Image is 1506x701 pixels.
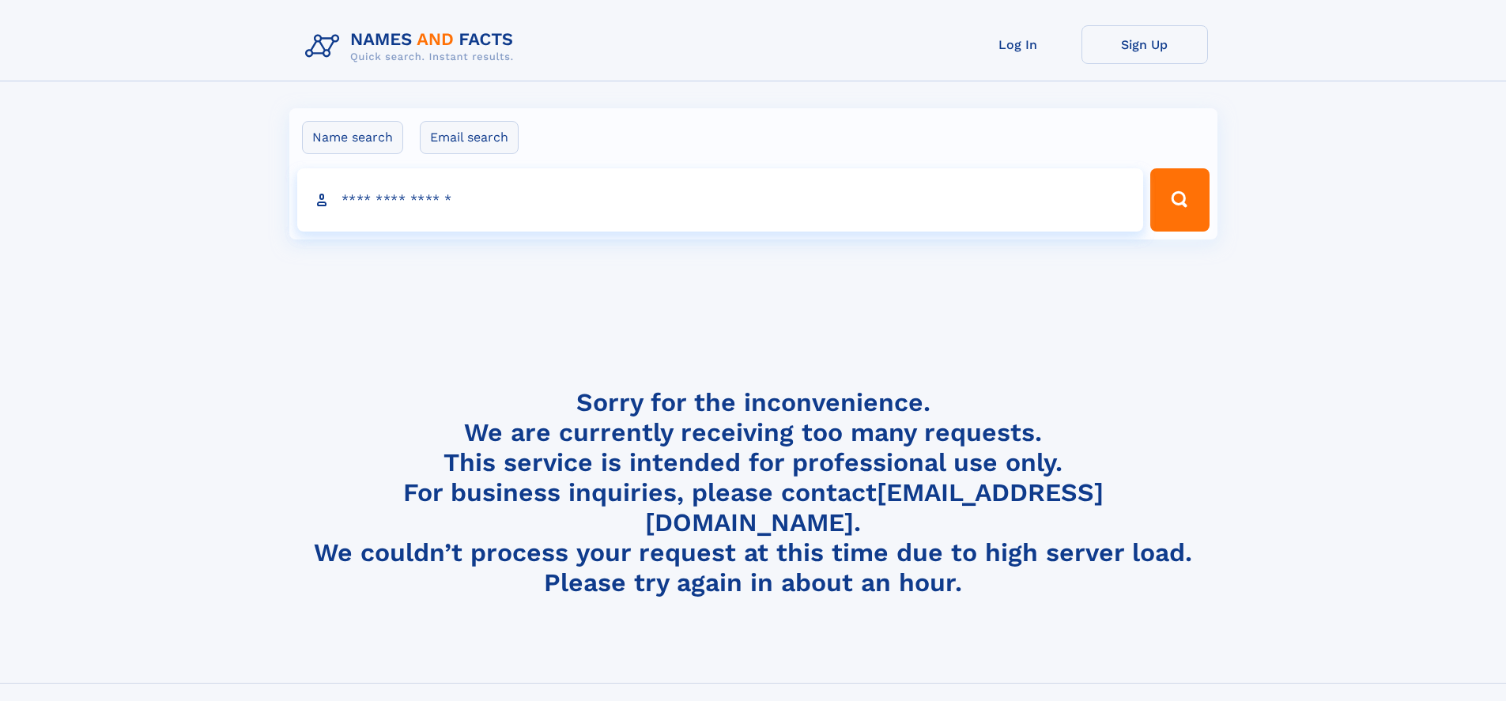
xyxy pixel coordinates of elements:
[1150,168,1209,232] button: Search Button
[302,121,403,154] label: Name search
[299,387,1208,598] h4: Sorry for the inconvenience. We are currently receiving too many requests. This service is intend...
[299,25,527,68] img: Logo Names and Facts
[1081,25,1208,64] a: Sign Up
[420,121,519,154] label: Email search
[645,477,1104,537] a: [EMAIL_ADDRESS][DOMAIN_NAME]
[955,25,1081,64] a: Log In
[297,168,1144,232] input: search input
